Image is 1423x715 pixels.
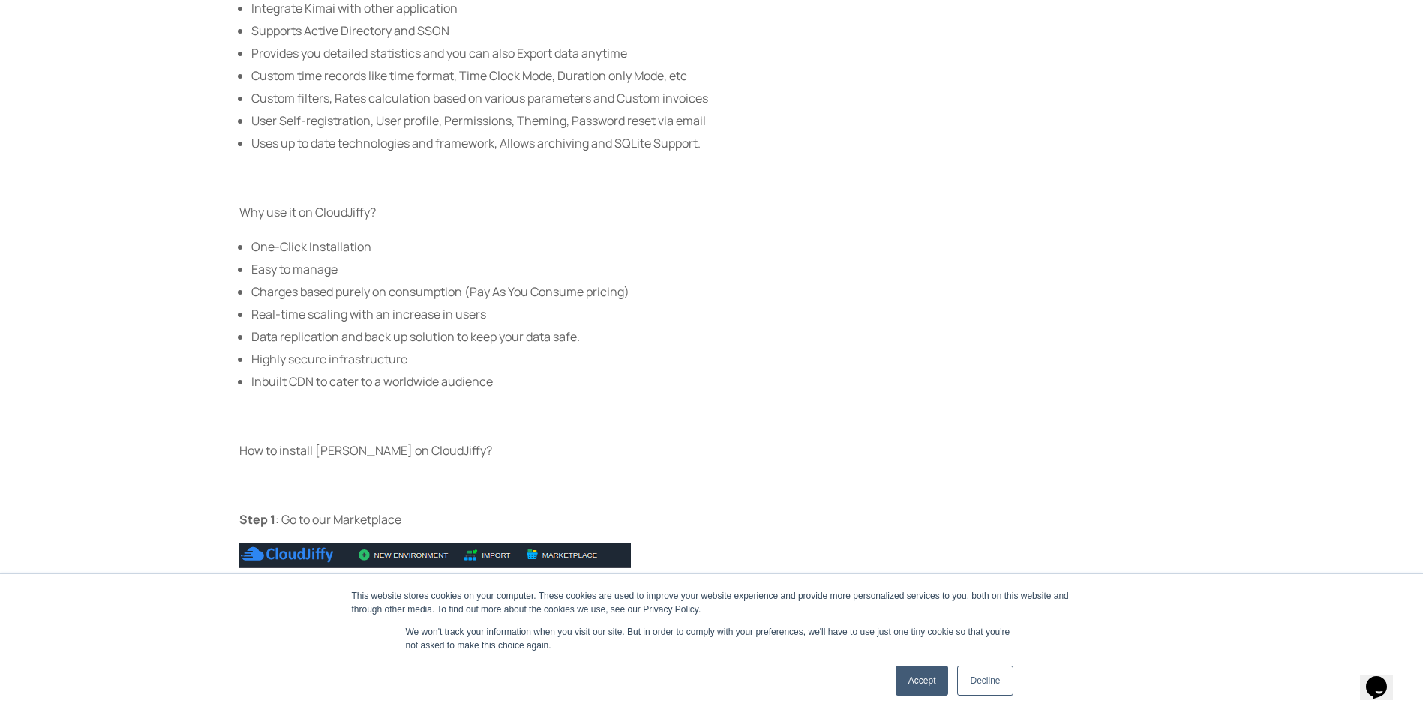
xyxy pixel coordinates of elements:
span: Supports Active Directory and SSON [251,22,449,39]
span: Inbuilt CDN to cater to a worldwide audience [251,373,493,390]
span: How to install [PERSON_NAME] on CloudJiffy? [239,442,492,459]
span: One-Click Installation [251,238,371,255]
span: Custom time records like time format, Time Clock Mode, Duration only Mode, etc [251,67,687,84]
a: Accept [896,666,949,696]
b: Step 1 [239,511,275,528]
a: Decline [957,666,1013,696]
span: User Self-registration, User profile, Permissions, Theming, Password reset via email [251,112,706,129]
span: Highly secure infrastructure [251,351,407,367]
span: Charges based purely on consumption (Pay As You Consume pricing) [251,283,629,300]
span: Data replication and back up solution to keep your data safe. [251,328,580,345]
span: Uses up to date technologies and framework, Allows archiving and SQLite Support. [251,135,701,151]
iframe: chat widget [1360,655,1408,700]
span: Provides you detailed statistics and you can also Export data anytime [251,45,627,61]
div: This website stores cookies on your computer. These cookies are used to improve your website expe... [352,589,1072,616]
span: Real-time scaling with an increase in users [251,306,486,322]
span: Custom filters, Rates calculation based on various parameters and Custom invoices [251,90,708,106]
span: Why use it on CloudJiffy? [239,204,376,220]
p: We won't track your information when you visit our site. But in order to comply with your prefere... [406,625,1018,652]
span: : Go to our Marketplace [275,511,401,528]
span: Easy to manage [251,261,338,277]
